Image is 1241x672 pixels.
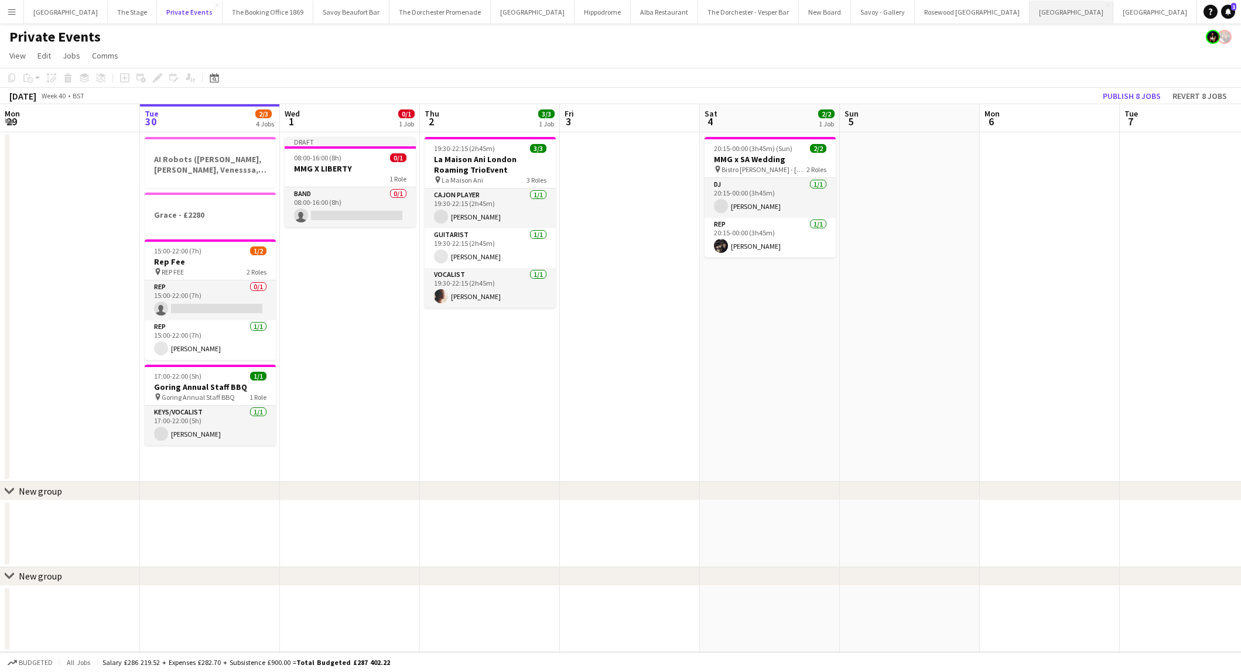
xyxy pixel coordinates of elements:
h3: Grace - £2280 [145,210,276,220]
span: 2 [423,115,439,128]
span: 0/1 [390,153,406,162]
app-job-card: 17:00-22:00 (5h)1/1Goring Annual Staff BBQ Goring Annual Staff BBQ1 RoleKeys/Vocalist1/117:00-22:... [145,365,276,445]
button: Alba Restaurant [631,1,698,23]
button: The Booking Office 1869 [223,1,313,23]
span: 29 [3,115,20,128]
app-card-role: Rep0/115:00-22:00 (7h) [145,280,276,320]
app-card-role: DJ1/120:15-00:00 (3h45m)[PERSON_NAME] [705,178,836,218]
button: Rosewood [GEOGRAPHIC_DATA] [915,1,1030,23]
span: 30 [143,115,159,128]
button: [GEOGRAPHIC_DATA] [1113,1,1197,23]
a: Comms [87,48,123,63]
span: Goring Annual Staff BBQ [162,393,235,402]
span: 1 Role [389,174,406,183]
button: [GEOGRAPHIC_DATA] [491,1,575,23]
app-card-role: Rep1/120:15-00:00 (3h45m)[PERSON_NAME] [705,218,836,258]
button: Savoy - Gallery [851,1,915,23]
span: 4 [703,115,717,128]
div: Draft [285,137,416,146]
span: REP FEE [162,268,184,276]
span: 3 Roles [527,176,546,184]
span: Sat [705,108,717,119]
button: [GEOGRAPHIC_DATA] [1030,1,1113,23]
app-card-role: Keys/Vocalist1/117:00-22:00 (5h)[PERSON_NAME] [145,406,276,445]
span: 2/3 [255,109,272,118]
app-card-role: Guitarist1/119:30-22:15 (2h45m)[PERSON_NAME] [425,228,556,268]
app-job-card: 15:00-22:00 (7h)1/2Rep Fee REP FEE2 RolesRep0/115:00-22:00 (7h) Rep1/115:00-22:00 (7h)[PERSON_NAME] [145,239,276,360]
app-job-card: 20:15-00:00 (3h45m) (Sun)2/2MMG x SA Wedding Bistro [PERSON_NAME] - [GEOGRAPHIC_DATA]2 RolesDJ1/1... [705,137,836,258]
h1: Private Events [9,28,101,46]
app-card-role: Band0/108:00-16:00 (8h) [285,187,416,227]
a: 1 [1221,5,1235,19]
app-job-card: AI Robots ([PERSON_NAME], [PERSON_NAME], Venesssa, [PERSON_NAME]) £300 per person [145,137,276,188]
div: BST [73,91,84,100]
span: Tue [145,108,159,119]
span: 08:00-16:00 (8h) [294,153,341,162]
button: The Stage [108,1,157,23]
span: 17:00-22:00 (5h) [154,372,201,380]
span: Thu [425,108,439,119]
span: 5 [843,115,859,128]
span: 1/1 [250,372,266,380]
span: View [9,50,26,61]
app-job-card: Draft08:00-16:00 (8h)0/1MMG X LIBERTY1 RoleBand0/108:00-16:00 (8h) [285,137,416,227]
span: 2/2 [810,144,826,153]
h3: Rep Fee [145,256,276,267]
span: Comms [92,50,118,61]
h3: MMG x SA Wedding [705,154,836,164]
button: [GEOGRAPHIC_DATA] [24,1,108,23]
span: 3/3 [538,109,555,118]
span: Edit [37,50,51,61]
a: Jobs [58,48,85,63]
div: Salary £286 219.52 + Expenses £282.70 + Subsistence £900.00 = [102,658,390,667]
span: Mon [5,108,20,119]
span: Wed [285,108,300,119]
span: Bistro [PERSON_NAME] - [GEOGRAPHIC_DATA] [722,165,806,174]
app-user-avatar: Helena Debono [1206,30,1220,44]
button: The Dorchester - Vesper Bar [698,1,799,23]
span: All jobs [64,658,93,667]
span: 3 [563,115,574,128]
span: 1 [283,115,300,128]
div: 1 Job [399,119,414,128]
span: 2 Roles [806,165,826,174]
button: The Dorchester Promenade [389,1,491,23]
span: 20:15-00:00 (3h45m) (Sun) [714,144,792,153]
div: [DATE] [9,90,36,102]
span: 19:30-22:15 (2h45m) [434,144,495,153]
button: New Board [799,1,851,23]
span: 1 Role [249,393,266,402]
app-user-avatar: Rosie Skuse [1218,30,1232,44]
span: 3/3 [530,144,546,153]
app-card-role: Cajon Player1/119:30-22:15 (2h45m)[PERSON_NAME] [425,188,556,228]
span: Fri [565,108,574,119]
span: 7 [1123,115,1138,128]
button: Savoy Beaufort Bar [313,1,389,23]
h3: AI Robots ([PERSON_NAME], [PERSON_NAME], Venesssa, [PERSON_NAME]) £300 per person [145,154,276,175]
span: Total Budgeted £287 402.22 [296,658,390,667]
app-job-card: 19:30-22:15 (2h45m)3/3La Maison Ani London Roaming TrioEvent La Maison Ani3 RolesCajon Player1/11... [425,137,556,308]
button: Publish 8 jobs [1098,88,1165,104]
span: Tue [1124,108,1138,119]
div: Grace - £2280 [145,193,276,235]
button: Budgeted [6,656,54,669]
a: View [5,48,30,63]
span: Week 40 [39,91,68,100]
button: Private Events [157,1,223,23]
app-card-role: Vocalist1/119:30-22:15 (2h45m)[PERSON_NAME] [425,268,556,308]
span: 6 [983,115,1000,128]
span: 2/2 [818,109,835,118]
div: New group [19,485,62,497]
h3: La Maison Ani London Roaming TrioEvent [425,154,556,175]
app-card-role: Rep1/115:00-22:00 (7h)[PERSON_NAME] [145,320,276,360]
span: 1 [1231,3,1236,11]
button: Hippodrome [575,1,631,23]
div: 1 Job [819,119,834,128]
div: New group [19,570,62,582]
